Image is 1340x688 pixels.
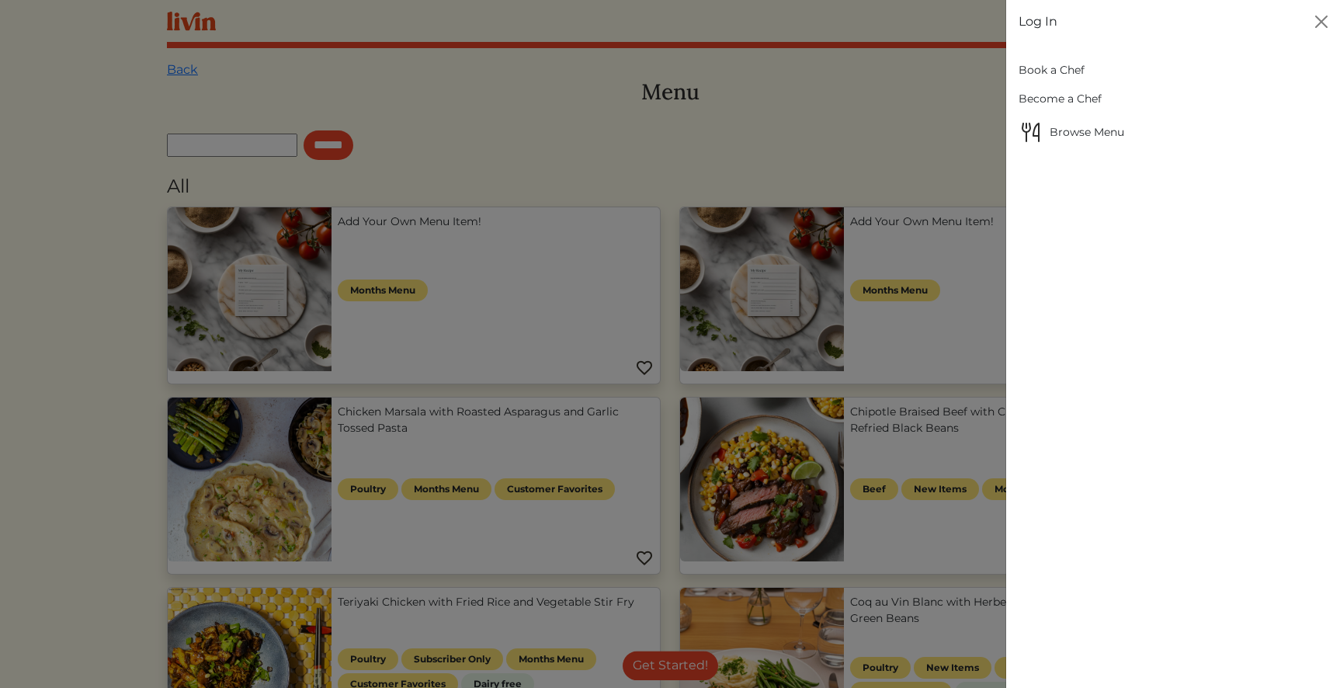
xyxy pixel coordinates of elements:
[1019,120,1328,144] span: Browse Menu
[1019,12,1057,31] a: Log In
[1019,56,1328,85] a: Book a Chef
[1019,113,1328,151] a: Browse MenuBrowse Menu
[1309,9,1334,34] button: Close
[1019,85,1328,113] a: Become a Chef
[1019,120,1043,144] img: Browse Menu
